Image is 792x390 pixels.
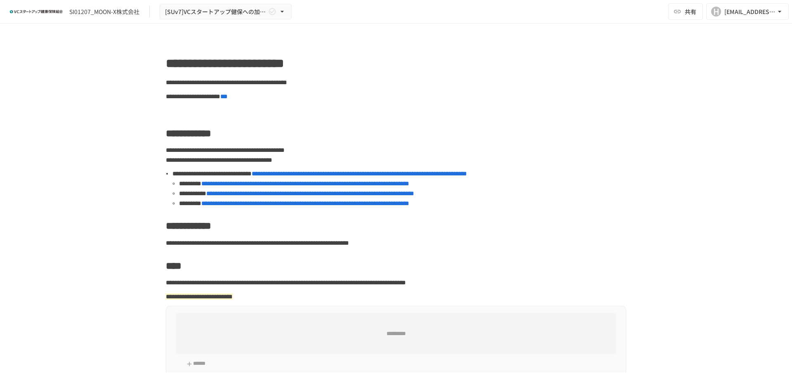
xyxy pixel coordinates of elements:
[711,7,721,17] div: H
[69,7,139,16] div: SI01207_MOON-X株式会社
[165,7,266,17] span: [SUv7]VCスタートアップ健保への加入申請手続き
[706,3,789,20] button: H[EMAIL_ADDRESS][DOMAIN_NAME]
[724,7,775,17] div: [EMAIL_ADDRESS][DOMAIN_NAME]
[685,7,696,16] span: 共有
[668,3,703,20] button: 共有
[160,4,292,20] button: [SUv7]VCスタートアップ健保への加入申請手続き
[10,5,63,18] img: ZDfHsVrhrXUoWEWGWYf8C4Fv4dEjYTEDCNvmL73B7ox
